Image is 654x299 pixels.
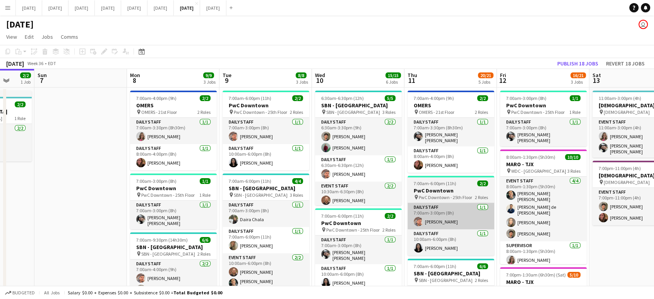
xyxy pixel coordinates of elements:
a: Edit [22,32,37,42]
button: [DATE] [68,0,95,15]
span: Jobs [41,33,53,40]
button: [DATE] [121,0,147,15]
span: All jobs [43,290,61,296]
button: Budgeted [4,289,36,297]
a: Jobs [38,32,56,42]
button: Revert 18 jobs [603,58,648,69]
span: Week 36 [26,60,45,66]
button: [DATE] [95,0,121,15]
button: [DATE] [200,0,226,15]
div: [DATE] [6,60,24,67]
span: Comms [61,33,78,40]
span: View [6,33,17,40]
div: Salary $0.00 + Expenses $0.00 + Subsistence $0.00 = [68,290,222,296]
span: Total Budgeted $0.00 [173,290,222,296]
div: EDT [48,60,56,66]
a: View [3,32,20,42]
a: Comms [58,32,81,42]
button: Publish 18 jobs [554,58,601,69]
button: [DATE] [147,0,174,15]
button: [DATE] [42,0,68,15]
span: Budgeted [12,290,35,296]
app-user-avatar: Jolanta Rokowski [639,20,648,29]
button: [DATE] [174,0,200,15]
button: [DATE] [16,0,42,15]
span: Edit [25,33,34,40]
h1: [DATE] [6,19,34,30]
